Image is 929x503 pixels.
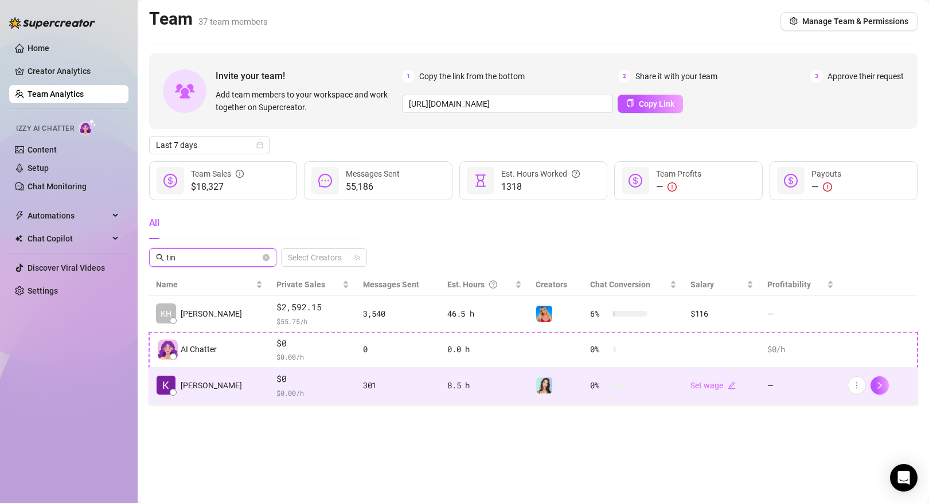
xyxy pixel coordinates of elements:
[363,343,434,356] div: 0
[156,137,263,154] span: Last 7 days
[876,381,884,389] span: right
[181,379,242,392] span: [PERSON_NAME]
[802,17,908,26] span: Manage Team & Permissions
[760,296,841,332] td: —
[618,95,683,113] button: Copy Link
[28,206,109,225] span: Automations
[590,379,608,392] span: 0 %
[810,70,823,83] span: 3
[572,167,580,180] span: question-circle
[656,180,701,194] div: —
[363,280,419,289] span: Messages Sent
[156,254,164,262] span: search
[28,263,105,272] a: Discover Viral Videos
[635,70,717,83] span: Share it with your team
[501,180,580,194] span: 1318
[590,280,650,289] span: Chat Conversion
[890,464,918,492] div: Open Intercom Messenger
[9,17,95,29] img: logo-BBDzfeDw.svg
[191,180,244,194] span: $18,327
[474,174,487,188] span: hourglass
[656,169,701,178] span: Team Profits
[181,343,217,356] span: AI Chatter
[447,307,521,320] div: 46.5 h
[853,381,861,389] span: more
[149,216,159,230] div: All
[276,301,349,314] span: $2,592.15
[263,254,270,261] button: close-circle
[690,307,754,320] div: $116
[668,182,677,192] span: exclamation-circle
[811,180,841,194] div: —
[447,343,521,356] div: 0.0 h
[156,278,253,291] span: Name
[163,174,177,188] span: dollar-circle
[181,307,242,320] span: [PERSON_NAME]
[276,280,325,289] span: Private Sales
[728,381,736,389] span: edit
[690,381,736,390] a: Set wageedit
[28,182,87,191] a: Chat Monitoring
[158,340,178,360] img: izzy-ai-chatter-avatar-DDCN_rTZ.svg
[536,377,552,393] img: Amelia
[346,180,400,194] span: 55,186
[629,174,642,188] span: dollar-circle
[216,69,402,83] span: Invite your team!
[149,8,268,30] h2: Team
[28,286,58,295] a: Settings
[166,251,260,264] input: Search members
[79,119,96,135] img: AI Chatter
[590,343,608,356] span: 0 %
[501,167,580,180] div: Est. Hours Worked
[784,174,798,188] span: dollar-circle
[402,70,415,83] span: 1
[256,142,263,149] span: calendar
[618,70,631,83] span: 2
[363,307,434,320] div: 3,540
[15,235,22,243] img: Chat Copilot
[216,88,397,114] span: Add team members to your workspace and work together on Supercreator.
[827,70,904,83] span: Approve their request
[276,315,349,327] span: $ 55.75 /h
[823,182,832,192] span: exclamation-circle
[790,17,798,25] span: setting
[767,280,811,289] span: Profitability
[529,274,583,296] th: Creators
[191,167,244,180] div: Team Sales
[157,376,175,395] img: Kristine Flores
[590,307,608,320] span: 6 %
[419,70,525,83] span: Copy the link from the bottom
[447,278,512,291] div: Est. Hours
[276,387,349,399] span: $ 0.00 /h
[447,379,521,392] div: 8.5 h
[626,99,634,107] span: copy
[780,12,918,30] button: Manage Team & Permissions
[236,167,244,180] span: info-circle
[149,274,270,296] th: Name
[276,372,349,386] span: $0
[28,62,119,80] a: Creator Analytics
[15,211,24,220] span: thunderbolt
[767,343,834,356] div: $0 /h
[28,89,84,99] a: Team Analytics
[811,169,841,178] span: Payouts
[346,169,400,178] span: Messages Sent
[28,163,49,173] a: Setup
[28,44,49,53] a: Home
[489,278,497,291] span: question-circle
[318,174,332,188] span: message
[363,379,434,392] div: 301
[276,337,349,350] span: $0
[16,123,74,134] span: Izzy AI Chatter
[639,99,674,108] span: Copy Link
[536,306,552,322] img: Ashley
[760,368,841,404] td: —
[354,254,361,261] span: team
[276,351,349,362] span: $ 0.00 /h
[161,307,171,320] span: KH
[28,145,57,154] a: Content
[198,17,268,27] span: 37 team members
[28,229,109,248] span: Chat Copilot
[690,280,714,289] span: Salary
